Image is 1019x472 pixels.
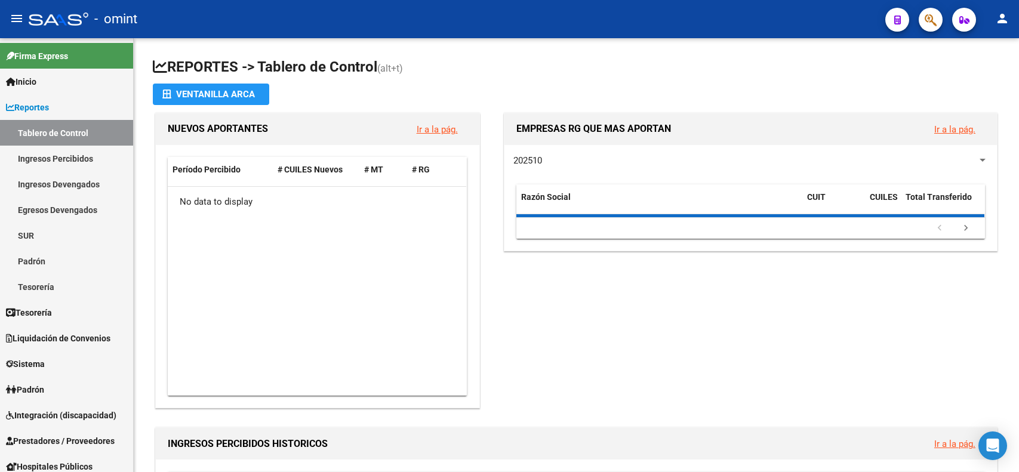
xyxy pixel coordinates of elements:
datatable-header-cell: # RG [407,157,455,183]
span: NUEVOS APORTANTES [168,123,268,134]
button: Ventanilla ARCA [153,84,269,105]
span: - omint [94,6,137,32]
div: No data to display [168,187,466,217]
span: (alt+t) [377,63,403,74]
span: Integración (discapacidad) [6,409,116,422]
div: Ventanilla ARCA [162,84,260,105]
a: go to next page [955,222,977,235]
span: # CUILES Nuevos [278,165,343,174]
datatable-header-cell: Razón Social [516,184,802,224]
h1: REPORTES -> Tablero de Control [153,57,1000,78]
datatable-header-cell: CUIT [802,184,865,224]
span: CUILES [870,192,898,202]
mat-icon: person [995,11,1009,26]
a: Ir a la pág. [934,124,975,135]
span: # MT [364,165,383,174]
button: Ir a la pág. [925,433,985,455]
span: Reportes [6,101,49,114]
span: 202510 [513,155,542,166]
a: Ir a la pág. [417,124,458,135]
button: Ir a la pág. [925,118,985,140]
span: CUIT [807,192,826,202]
span: Sistema [6,357,45,371]
mat-icon: menu [10,11,24,26]
span: Prestadores / Proveedores [6,434,115,448]
span: EMPRESAS RG QUE MAS APORTAN [516,123,671,134]
span: Inicio [6,75,36,88]
a: go to previous page [928,222,951,235]
span: Padrón [6,383,44,396]
button: Ir a la pág. [407,118,467,140]
span: Firma Express [6,50,68,63]
span: Tesorería [6,306,52,319]
span: Período Percibido [173,165,241,174]
span: Razón Social [521,192,571,202]
span: # RG [412,165,430,174]
datatable-header-cell: Total Transferido [901,184,984,224]
datatable-header-cell: Período Percibido [168,157,273,183]
span: Total Transferido [906,192,972,202]
a: Ir a la pág. [934,439,975,449]
span: INGRESOS PERCIBIDOS HISTORICOS [168,438,328,449]
datatable-header-cell: # MT [359,157,407,183]
div: Open Intercom Messenger [978,431,1007,460]
span: Liquidación de Convenios [6,332,110,345]
datatable-header-cell: # CUILES Nuevos [273,157,360,183]
datatable-header-cell: CUILES [865,184,901,224]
